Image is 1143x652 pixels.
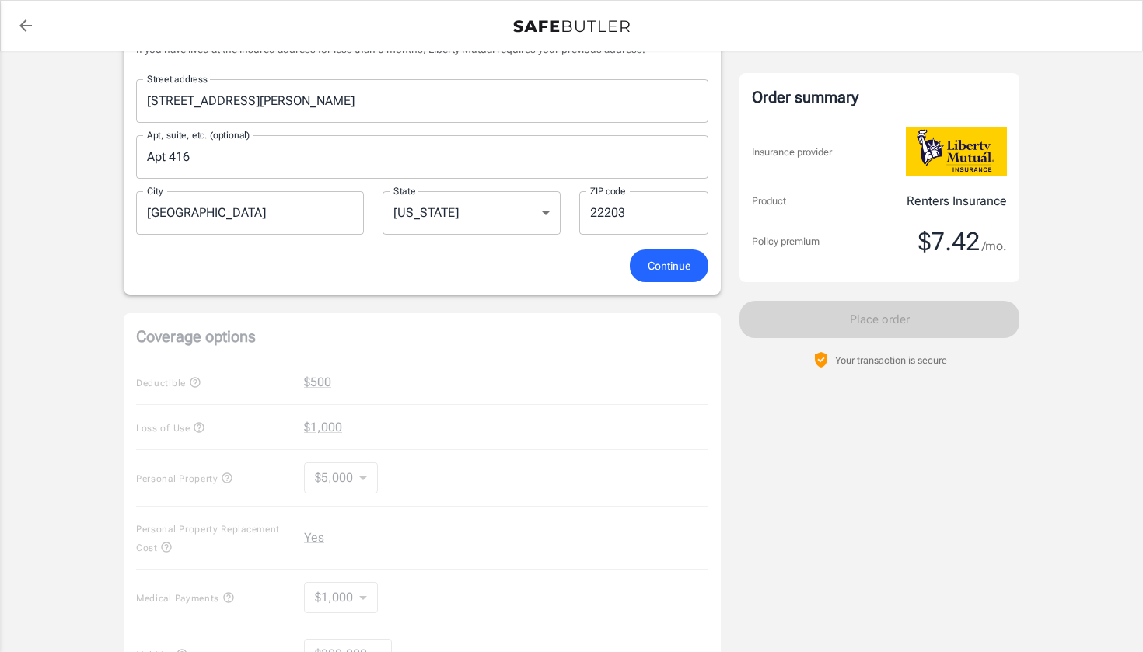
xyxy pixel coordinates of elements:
span: $7.42 [918,226,980,257]
img: Liberty Mutual [906,127,1007,176]
p: Product [752,194,786,209]
img: Back to quotes [513,20,630,33]
label: Street address [147,72,208,85]
p: Policy premium [752,234,820,249]
label: ZIP code [590,184,626,197]
a: back to quotes [10,10,41,41]
p: Your transaction is secure [835,353,947,368]
div: Order summary [752,85,1007,109]
label: Apt, suite, etc. (optional) [147,128,250,141]
p: Insurance provider [752,145,832,160]
span: /mo. [982,235,1007,257]
button: Continue [630,249,708,283]
p: Renters Insurance [907,192,1007,211]
label: State [393,184,416,197]
span: Continue [648,256,690,276]
label: City [147,184,163,197]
